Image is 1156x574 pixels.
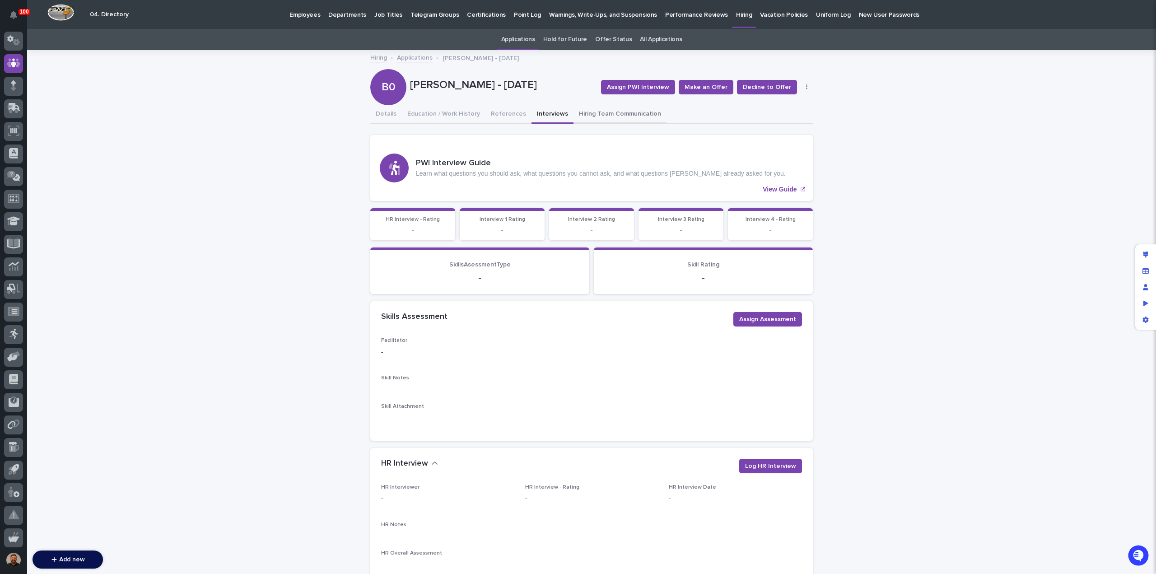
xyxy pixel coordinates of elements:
[1137,247,1154,263] div: Edit layout
[763,186,797,193] p: View Guide
[679,80,733,94] button: Make an Offer
[31,109,114,117] div: We're available if you need us!
[370,44,406,93] div: B0
[154,103,164,114] button: Start new chat
[370,105,402,124] button: Details
[381,272,578,283] p: -
[1137,279,1154,295] div: Manage users
[595,29,632,50] a: Offer Status
[386,217,440,222] span: HR Interview - Rating
[381,348,514,357] p: -
[381,404,424,409] span: Skill Attachment
[605,272,802,283] p: -
[9,146,16,153] div: 📖
[669,494,802,504] p: -
[501,29,535,50] a: Applications
[531,105,573,124] button: Interviews
[449,261,511,268] span: SkillsAsessmentType
[485,105,531,124] button: References
[90,167,109,174] span: Pylon
[416,159,786,168] h3: PWI Interview Guide
[370,135,813,201] a: View Guide
[607,83,669,92] span: Assign PWI Interview
[90,11,129,19] h2: 04. Directory
[465,226,539,235] p: -
[1137,312,1154,328] div: App settings
[737,80,797,94] button: Decline to Offer
[381,375,409,381] span: Skill Notes
[381,459,428,469] h2: HR Interview
[11,11,23,25] div: Notifications100
[9,50,164,65] p: How can we help?
[644,226,718,235] p: -
[370,52,387,62] a: Hiring
[381,522,406,527] span: HR Notes
[381,312,447,322] h2: Skills Assessment
[376,226,450,235] p: -
[381,338,407,343] span: Facilitator
[525,485,579,490] span: HR Interview - Rating
[1137,263,1154,279] div: Manage fields and data
[733,312,802,327] button: Assign Assessment
[381,551,442,556] span: HR Overall Assessment
[18,145,49,154] span: Help Docs
[402,105,485,124] button: Education / Work History
[640,29,682,50] a: All Applications
[573,105,667,124] button: Hiring Team Communication
[20,9,29,15] p: 100
[733,226,807,235] p: -
[687,261,719,268] span: Skill Rating
[416,170,786,177] p: Learn what questions you should ask, what questions you cannot ask, and what questions [PERSON_NA...
[4,551,23,569] button: users-avatar
[5,141,53,158] a: 📖Help Docs
[47,4,74,21] img: Workspace Logo
[480,217,525,222] span: Interview 1 Rating
[739,315,796,324] span: Assign Assessment
[1127,544,1151,569] iframe: Open customer support
[381,459,438,469] button: HR Interview
[601,80,675,94] button: Assign PWI Interview
[381,485,420,490] span: HR Interviewer
[669,485,716,490] span: HR Interview Date
[397,52,433,62] a: Applications
[685,83,727,92] span: Make an Offer
[9,100,25,117] img: 1736555164131-43832dd5-751b-4058-ba23-39d91318e5a0
[555,226,629,235] p: -
[31,100,148,109] div: Start new chat
[746,217,796,222] span: Interview 4 - Rating
[658,217,704,222] span: Interview 3 Rating
[381,413,514,423] p: -
[64,167,109,174] a: Powered byPylon
[9,36,164,50] p: Welcome 👋
[23,72,149,82] input: Clear
[745,462,796,471] span: Log HR Interview
[4,5,23,24] button: Notifications
[739,459,802,473] button: Log HR Interview
[743,83,791,92] span: Decline to Offer
[9,9,27,27] img: Stacker
[33,551,103,569] button: Add new
[443,52,519,62] p: [PERSON_NAME] - [DATE]
[525,494,658,504] p: -
[410,79,594,92] p: [PERSON_NAME] - [DATE]
[543,29,587,50] a: Hold for Future
[381,494,514,504] p: -
[1137,295,1154,312] div: Preview as
[568,217,615,222] span: Interview 2 Rating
